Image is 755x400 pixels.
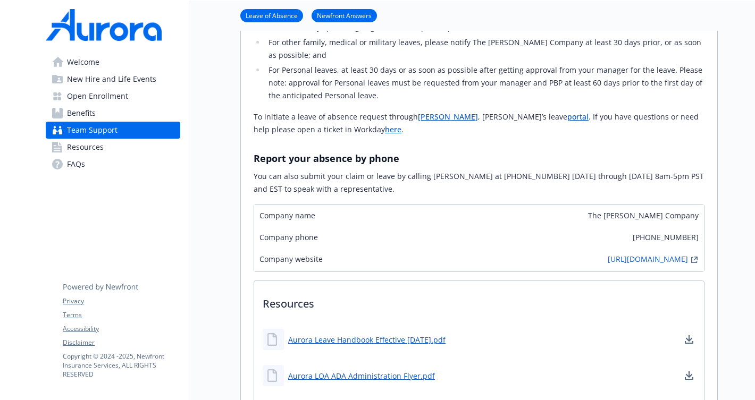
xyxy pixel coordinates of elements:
a: Disclaimer [63,338,180,347]
a: Newfront Answers [312,10,377,20]
a: [PERSON_NAME] [418,112,478,122]
a: here [385,124,401,134]
span: Company name [259,210,315,221]
a: New Hire and Life Events [46,71,180,88]
a: Accessibility [63,324,180,334]
a: Aurora LOA ADA Administration Flyer.pdf [288,370,435,381]
a: Resources [46,139,180,156]
span: Benefits [67,105,96,122]
a: FAQs [46,156,180,173]
span: New Hire and Life Events [67,71,156,88]
a: download document [683,369,695,382]
p: To initiate a leave of absence request through , [PERSON_NAME]’s leave . If you have questions or... [254,110,704,136]
strong: Report your absence by phone [254,152,399,165]
span: Welcome [67,54,99,71]
a: Welcome [46,54,180,71]
span: Team Support [67,122,118,139]
span: Resources [67,139,104,156]
span: FAQs [67,156,85,173]
a: Open Enrollment [46,88,180,105]
a: Benefits [46,105,180,122]
a: external [688,253,701,266]
a: Team Support [46,122,180,139]
li: For Personal leaves, at least 30 days or as soon as possible after getting approval from your man... [265,64,704,102]
span: Company website [259,253,323,266]
a: Aurora Leave Handbook Effective [DATE].pdf [288,334,446,345]
p: Copyright © 2024 - 2025 , Newfront Insurance Services, ALL RIGHTS RESERVED [63,352,180,379]
span: The [PERSON_NAME] Company [588,210,699,221]
span: Company phone [259,232,318,243]
a: portal [567,112,589,122]
p: Resources [254,281,704,320]
span: [PHONE_NUMBER] [633,232,699,243]
li: For other family, medical or military leaves, please notify The [PERSON_NAME] Company at least 30... [265,36,704,62]
a: [URL][DOMAIN_NAME] [608,253,688,266]
p: You can also submit your claim or leave by calling [PERSON_NAME] at [PHONE_NUMBER] [DATE] through... [254,170,704,195]
a: Terms [63,310,180,320]
span: Open Enrollment [67,88,128,105]
a: Privacy [63,296,180,306]
a: download document [683,333,695,346]
a: Leave of Absence [240,10,303,20]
